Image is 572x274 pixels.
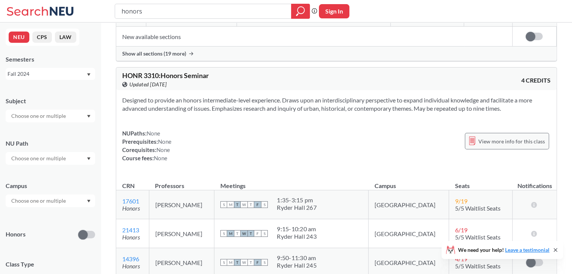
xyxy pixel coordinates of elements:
[227,230,234,237] span: M
[261,259,268,266] span: S
[254,259,261,266] span: F
[6,152,95,165] div: Dropdown arrow
[116,27,512,47] td: New available sections
[87,73,91,76] svg: Dropdown arrow
[122,182,135,190] div: CRN
[241,259,247,266] span: W
[241,201,247,208] span: W
[247,201,254,208] span: T
[8,154,71,163] input: Choose one or multiple
[149,190,214,219] td: [PERSON_NAME]
[277,233,317,240] div: Ryder Hall 243
[234,201,241,208] span: T
[220,201,227,208] span: S
[220,259,227,266] span: S
[6,68,95,80] div: Fall 2024Dropdown arrow
[147,130,160,137] span: None
[6,110,95,122] div: Dropdown arrow
[455,226,467,233] span: 6 / 19
[122,226,139,233] a: 21413
[8,196,71,205] input: Choose one or multiple
[122,50,186,57] span: Show all sections (19 more)
[6,182,95,190] div: Campus
[9,32,29,43] button: NEU
[296,6,305,17] svg: magnifying glass
[122,205,140,212] i: Honors
[455,262,501,269] span: 5/5 Waitlist Seats
[319,4,349,18] button: Sign In
[122,96,551,113] section: Designed to provide an honors intermediate-level experience. Draws upon an interdisciplinary pers...
[505,247,549,253] a: Leave a testimonial
[369,219,449,248] td: [GEOGRAPHIC_DATA]
[6,230,26,239] p: Honors
[158,138,171,145] span: None
[116,47,557,61] div: Show all sections (19 more)
[521,76,551,84] span: 4 CREDITS
[277,196,317,204] div: 1:35 - 3:15 pm
[458,247,549,253] span: We need your help!
[234,259,241,266] span: T
[6,55,95,63] div: Semesters
[8,111,71,120] input: Choose one or multiple
[455,233,501,241] span: 5/5 Waitlist Seats
[6,260,95,268] span: Class Type
[122,255,139,262] a: 14396
[241,230,247,237] span: W
[122,233,140,241] i: Honors
[122,71,209,80] span: HONR 3310 : Honors Seminar
[6,194,95,207] div: Dropdown arrow
[478,137,545,146] span: View more info for this class
[227,259,234,266] span: M
[254,201,261,208] span: F
[154,155,167,161] span: None
[122,129,171,162] div: NUPaths: Prerequisites: Corequisites: Course fees:
[277,204,317,211] div: Ryder Hall 267
[32,32,52,43] button: CPS
[254,230,261,237] span: F
[6,97,95,105] div: Subject
[87,200,91,203] svg: Dropdown arrow
[87,115,91,118] svg: Dropdown arrow
[121,5,286,18] input: Class, professor, course number, "phrase"
[455,205,501,212] span: 5/5 Waitlist Seats
[261,201,268,208] span: S
[129,80,167,89] span: Updated [DATE]
[277,262,317,269] div: Ryder Hall 245
[227,201,234,208] span: M
[369,174,449,190] th: Campus
[247,259,254,266] span: T
[149,219,214,248] td: [PERSON_NAME]
[87,157,91,160] svg: Dropdown arrow
[8,70,86,78] div: Fall 2024
[122,197,139,205] a: 17601
[220,230,227,237] span: S
[513,174,557,190] th: Notifications
[122,262,140,269] i: Honors
[55,32,76,43] button: LAW
[261,230,268,237] span: S
[6,139,95,148] div: NU Path
[156,146,170,153] span: None
[291,4,310,19] div: magnifying glass
[369,190,449,219] td: [GEOGRAPHIC_DATA]
[277,254,317,262] div: 9:50 - 11:30 am
[247,230,254,237] span: T
[277,225,317,233] div: 9:15 - 10:20 am
[214,174,369,190] th: Meetings
[449,174,513,190] th: Seats
[455,197,467,205] span: 9 / 19
[149,174,214,190] th: Professors
[234,230,241,237] span: T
